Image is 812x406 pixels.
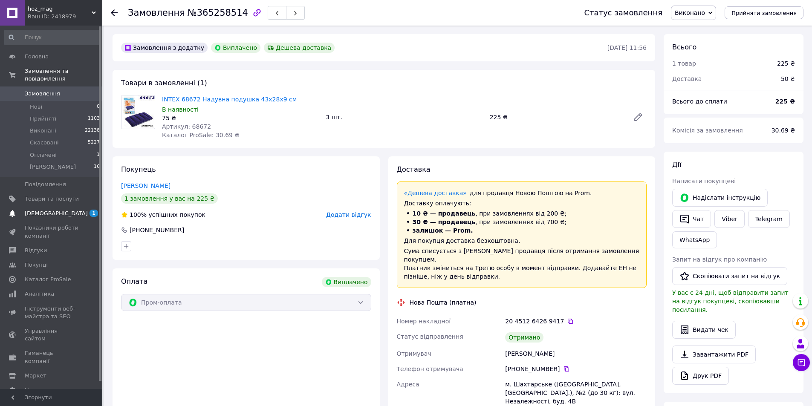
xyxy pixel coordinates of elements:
[162,123,211,130] span: Артикул: 68672
[211,43,260,53] div: Виплачено
[97,151,100,159] span: 1
[25,247,47,254] span: Відгуки
[672,231,717,248] a: WhatsApp
[505,365,647,373] div: [PHONE_NUMBER]
[25,261,48,269] span: Покупці
[88,115,100,123] span: 1103
[121,165,156,173] span: Покупець
[28,13,102,20] div: Ваш ID: 2418979
[772,127,795,134] span: 30.69 ₴
[672,289,789,313] span: У вас є 24 дні, щоб відправити запит на відгук покупцеві, скопіювавши посилання.
[30,139,59,147] span: Скасовані
[162,106,199,113] span: В наявності
[675,9,705,16] span: Виконано
[397,381,419,388] span: Адреса
[672,60,696,67] span: 1 товар
[4,30,101,45] input: Пошук
[776,69,800,88] div: 50 ₴
[486,111,626,123] div: 225 ₴
[322,111,486,123] div: 3 шт.
[404,236,640,245] div: Для покупця доставка безкоштовна.
[162,132,239,138] span: Каталог ProSale: 30.69 ₴
[607,44,647,51] time: [DATE] 11:56
[129,226,185,234] div: [PHONE_NUMBER]
[397,350,431,357] span: Отримувач
[121,43,208,53] div: Замовлення з додатку
[25,181,66,188] span: Повідомлення
[121,79,207,87] span: Товари в замовленні (1)
[25,372,46,380] span: Маркет
[25,305,79,320] span: Інструменти веб-майстра та SEO
[397,318,451,325] span: Номер накладної
[404,247,640,281] div: Сума списується з [PERSON_NAME] продавця після отримання замовлення покупцем. Платник зміниться н...
[404,218,640,226] li: , при замовленнях від 700 ₴;
[30,127,56,135] span: Виконані
[88,139,100,147] span: 5227
[28,5,92,13] span: hoz_mag
[672,256,767,263] span: Запит на відгук про компанію
[188,8,248,18] span: №365258514
[128,8,185,18] span: Замовлення
[326,211,371,218] span: Додати відгук
[503,346,648,361] div: [PERSON_NAME]
[672,267,787,285] button: Скопіювати запит на відгук
[121,95,155,129] img: INTEX 68672 Надувна подушка 43х28х9 см
[25,67,102,83] span: Замовлення та повідомлення
[30,163,76,171] span: [PERSON_NAME]
[397,366,463,372] span: Телефон отримувача
[672,210,711,228] button: Чат
[25,349,79,365] span: Гаманець компанії
[777,59,795,68] div: 225 ₴
[264,43,335,53] div: Дешева доставка
[25,53,49,60] span: Головна
[322,277,371,287] div: Виплачено
[25,290,54,298] span: Аналітика
[30,151,57,159] span: Оплачені
[725,6,803,19] button: Прийняти замовлення
[413,210,476,217] span: 10 ₴ — продавець
[672,43,696,51] span: Всього
[397,165,431,173] span: Доставка
[94,163,100,171] span: 16
[121,277,147,285] span: Оплата
[672,178,736,184] span: Написати покупцеві
[30,115,56,123] span: Прийняті
[30,103,42,111] span: Нові
[672,346,756,363] a: Завантажити PDF
[404,189,640,197] div: для продавця Новою Поштою на Prom.
[672,367,729,385] a: Друк PDF
[672,98,727,105] span: Всього до сплати
[25,386,68,394] span: Налаштування
[672,75,702,82] span: Доставка
[672,161,681,169] span: Дії
[90,210,98,217] span: 1
[407,298,479,307] div: Нова Пошта (платна)
[397,333,463,340] span: Статус відправлення
[413,219,476,225] span: 30 ₴ — продавець
[121,182,170,189] a: [PERSON_NAME]
[413,227,473,234] span: залишок — Prom.
[162,96,297,103] a: INTEX 68672 Надувна подушка 43х28х9 см
[25,224,79,239] span: Показники роботи компанії
[672,189,768,207] button: Надіслати інструкцію
[25,195,79,203] span: Товари та послуги
[404,209,640,218] li: , при замовленнях від 200 ₴;
[672,127,743,134] span: Комісія за замовлення
[162,114,319,122] div: 75 ₴
[97,103,100,111] span: 0
[505,317,647,325] div: 20 4512 6426 9417
[775,98,795,105] b: 225 ₴
[404,190,467,196] a: «Дешева доставка»
[731,10,797,16] span: Прийняти замовлення
[25,276,71,283] span: Каталог ProSale
[85,127,100,135] span: 22138
[672,321,736,339] button: Видати чек
[121,193,218,204] div: 1 замовлення у вас на 225 ₴
[505,332,543,343] div: Отримано
[748,210,790,228] a: Telegram
[404,199,640,207] div: Доставку оплачують:
[111,9,118,17] div: Повернутися назад
[630,109,647,126] a: Редагувати
[25,327,79,343] span: Управління сайтом
[121,210,205,219] div: успішних покупок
